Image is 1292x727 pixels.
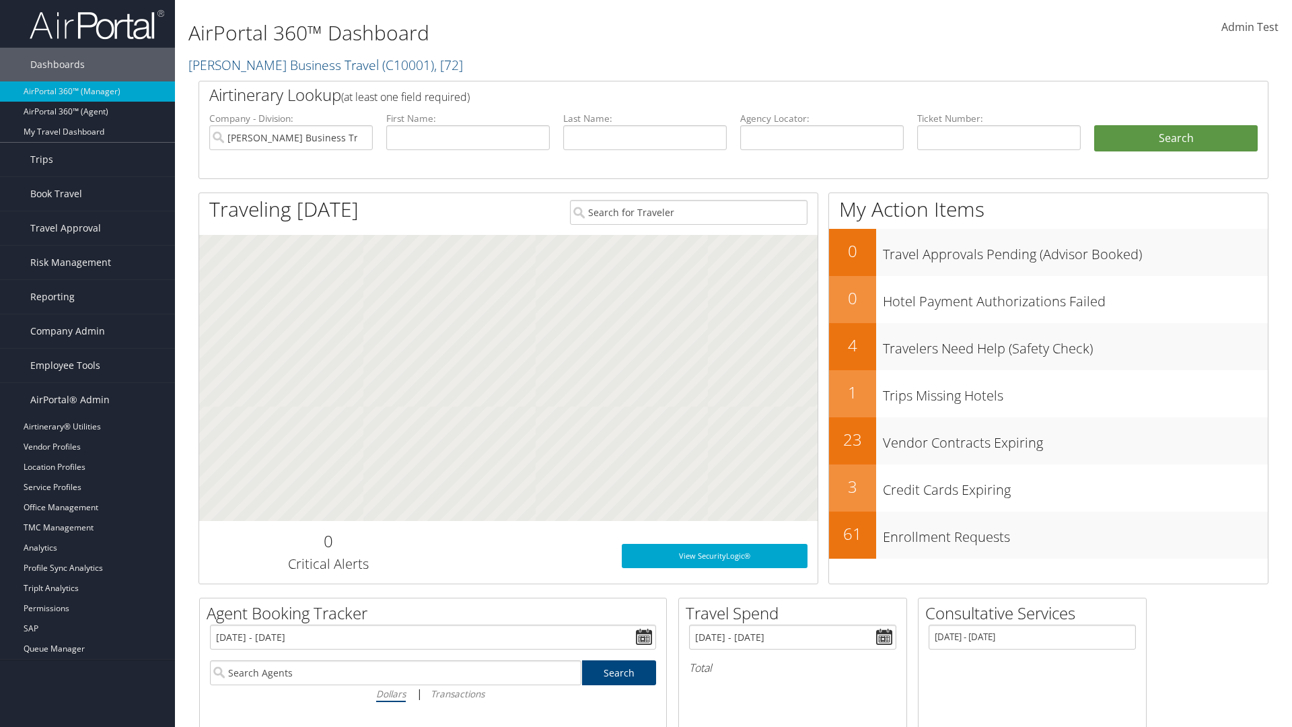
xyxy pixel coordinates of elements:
[686,602,906,625] h2: Travel Spend
[563,112,727,125] label: Last Name:
[829,370,1268,417] a: 1Trips Missing Hotels
[341,90,470,104] span: (at least one field required)
[883,474,1268,499] h3: Credit Cards Expiring
[209,112,373,125] label: Company - Division:
[829,464,1268,512] a: 3Credit Cards Expiring
[30,143,53,176] span: Trips
[209,530,447,553] h2: 0
[917,112,1081,125] label: Ticket Number:
[30,177,82,211] span: Book Travel
[740,112,904,125] label: Agency Locator:
[883,333,1268,358] h3: Travelers Need Help (Safety Check)
[188,19,915,47] h1: AirPortal 360™ Dashboard
[689,660,896,675] h6: Total
[434,56,463,74] span: , [ 72 ]
[829,428,876,451] h2: 23
[829,522,876,545] h2: 61
[188,56,463,74] a: [PERSON_NAME] Business Travel
[829,512,1268,559] a: 61Enrollment Requests
[207,602,666,625] h2: Agent Booking Tracker
[883,380,1268,405] h3: Trips Missing Hotels
[209,83,1169,106] h2: Airtinerary Lookup
[582,660,657,685] a: Search
[30,314,105,348] span: Company Admin
[829,229,1268,276] a: 0Travel Approvals Pending (Advisor Booked)
[829,276,1268,323] a: 0Hotel Payment Authorizations Failed
[925,602,1146,625] h2: Consultative Services
[883,238,1268,264] h3: Travel Approvals Pending (Advisor Booked)
[1221,20,1279,34] span: Admin Test
[30,9,164,40] img: airportal-logo.png
[829,417,1268,464] a: 23Vendor Contracts Expiring
[829,240,876,263] h2: 0
[883,285,1268,311] h3: Hotel Payment Authorizations Failed
[829,475,876,498] h2: 3
[829,195,1268,223] h1: My Action Items
[829,323,1268,370] a: 4Travelers Need Help (Safety Check)
[386,112,550,125] label: First Name:
[30,280,75,314] span: Reporting
[829,381,876,404] h2: 1
[30,211,101,245] span: Travel Approval
[30,383,110,417] span: AirPortal® Admin
[431,687,485,700] i: Transactions
[209,555,447,574] h3: Critical Alerts
[829,334,876,357] h2: 4
[883,427,1268,452] h3: Vendor Contracts Expiring
[829,287,876,310] h2: 0
[883,521,1268,547] h3: Enrollment Requests
[210,685,656,702] div: |
[570,200,808,225] input: Search for Traveler
[30,349,100,382] span: Employee Tools
[209,195,359,223] h1: Traveling [DATE]
[622,544,808,568] a: View SecurityLogic®
[1221,7,1279,48] a: Admin Test
[30,48,85,81] span: Dashboards
[30,246,111,279] span: Risk Management
[382,56,434,74] span: ( C10001 )
[1094,125,1258,152] button: Search
[376,687,406,700] i: Dollars
[210,660,581,685] input: Search Agents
